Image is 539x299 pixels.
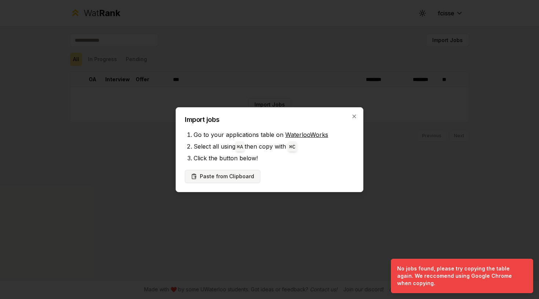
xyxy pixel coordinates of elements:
[237,144,243,150] code: ⌘ A
[289,144,296,150] code: ⌘ C
[185,170,260,183] button: Paste from Clipboard
[285,131,328,138] a: WaterlooWorks
[194,141,354,152] li: Select all using then copy with
[194,129,354,141] li: Go to your applications table on
[185,116,354,123] h2: Import jobs
[194,152,354,164] li: Click the button below!
[397,265,524,287] div: No jobs found, please try copying the table again. We reccomend using Google Chrome when copying.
